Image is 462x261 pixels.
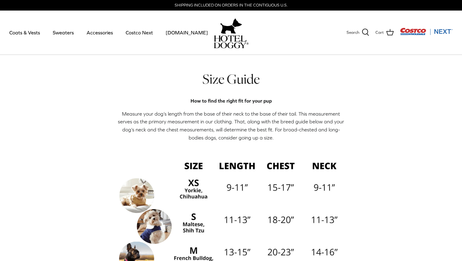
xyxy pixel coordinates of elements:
a: Accessories [81,22,119,43]
img: hoteldoggycom [214,35,249,48]
span: Measure your dog’s length from the base of their neck to the base of their tail. This measurement... [118,111,344,140]
b: How to find the right fit for your pup [191,98,272,104]
span: Search [347,29,359,36]
a: Visit Costco Next [400,32,453,36]
a: Search [347,29,369,37]
a: Sweaters [47,22,79,43]
img: hoteldoggy.com [220,17,242,35]
span: Cart [375,29,384,36]
a: [DOMAIN_NAME] [160,22,213,43]
a: Coats & Vests [4,22,46,43]
a: hoteldoggy.com hoteldoggycom [214,17,249,48]
a: Costco Next [120,22,159,43]
img: Costco Next [400,28,453,35]
a: Cart [375,29,394,37]
h1: Size Guide [116,70,346,88]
